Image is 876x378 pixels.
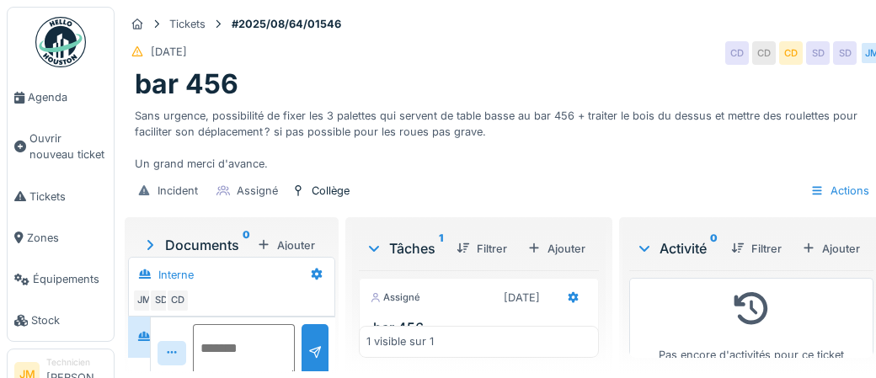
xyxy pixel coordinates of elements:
div: 1 visible sur 1 [366,334,434,350]
div: SD [149,289,173,312]
div: Tickets [169,16,206,32]
div: Incident [158,183,198,199]
div: JM [132,289,156,312]
div: Documents [142,235,250,255]
a: Tickets [8,176,114,217]
h3: bar 456 [373,320,591,336]
sup: 1 [439,238,443,258]
div: Ajouter [250,234,322,257]
div: SD [806,41,830,65]
div: CD [779,41,803,65]
div: Ajouter [521,237,592,260]
div: Pas encore d'activités pour ce ticket [640,285,863,364]
div: Tâches [366,238,443,258]
span: Agenda [28,89,107,105]
div: SD [833,41,857,65]
div: CD [166,289,190,312]
a: Agenda [8,77,114,118]
h1: bar 456 [135,68,238,100]
div: Interne [158,267,194,283]
div: CD [752,41,776,65]
div: [DATE] [151,44,187,60]
div: Filtrer [724,237,788,260]
div: Assigné [370,290,420,305]
div: Sans urgence, possibilité de fixer les 3 palettes qui servent de table basse au bar 456 + traiter... [135,101,873,173]
span: Zones [27,230,107,246]
span: Équipements [33,271,107,287]
a: Stock [8,300,114,341]
span: Stock [31,312,107,328]
a: Ouvrir nouveau ticket [8,118,114,175]
a: Équipements [8,258,114,300]
strong: #2025/08/64/01546 [225,16,348,32]
div: Assigné [237,183,278,199]
div: Filtrer [450,237,514,260]
img: Badge_color-CXgf-gQk.svg [35,17,86,67]
div: Activité [636,238,718,258]
span: Tickets [29,189,107,205]
a: Zones [8,217,114,258]
div: Ajouter [795,237,867,260]
sup: 0 [243,235,250,255]
div: CD [725,41,749,65]
div: [DATE] [504,290,540,306]
div: Collège [312,183,350,199]
span: Ouvrir nouveau ticket [29,130,107,162]
sup: 0 [710,238,718,258]
div: Technicien [46,356,107,369]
